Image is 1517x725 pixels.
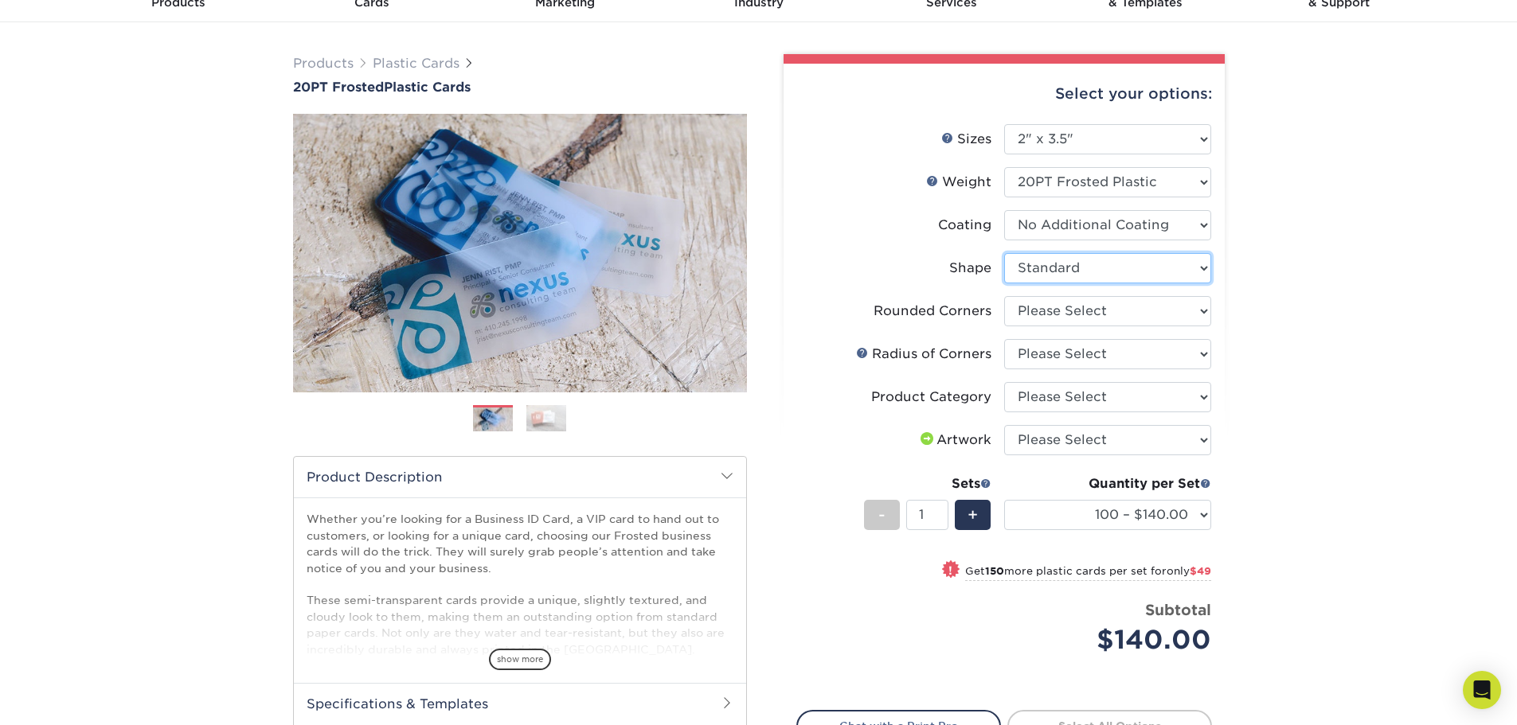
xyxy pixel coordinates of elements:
span: show more [489,649,551,670]
span: $49 [1190,565,1211,577]
iframe: Google Customer Reviews [4,676,135,719]
span: + [968,503,978,527]
span: ! [948,562,952,579]
div: Radius of Corners [856,345,991,364]
strong: 150 [985,565,1004,577]
img: Plastic Cards 01 [473,406,513,434]
a: 20PT FrostedPlastic Cards [293,80,747,95]
h2: Product Description [294,457,746,497]
div: Artwork [917,431,991,450]
div: Quantity per Set [1004,474,1211,493]
img: Plastic Cards 02 [526,404,566,432]
a: Products [293,56,354,71]
img: 20PT Frosted 01 [293,96,747,410]
span: only [1167,565,1211,577]
div: Sizes [941,130,991,149]
small: Get more plastic cards per set for [965,565,1211,581]
span: - [878,503,886,527]
div: Product Category [871,388,991,407]
h2: Specifications & Templates [294,683,746,724]
div: Open Intercom Messenger [1463,671,1501,709]
a: Plastic Cards [373,56,459,71]
div: Weight [926,173,991,192]
div: Sets [864,474,991,493]
div: Rounded Corners [874,302,991,321]
div: $140.00 [1016,621,1211,659]
div: Select your options: [796,64,1212,124]
h1: Plastic Cards [293,80,747,95]
div: Coating [938,216,991,235]
strong: Subtotal [1145,601,1211,618]
div: Shape [949,259,991,278]
span: 20PT Frosted [293,80,384,95]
